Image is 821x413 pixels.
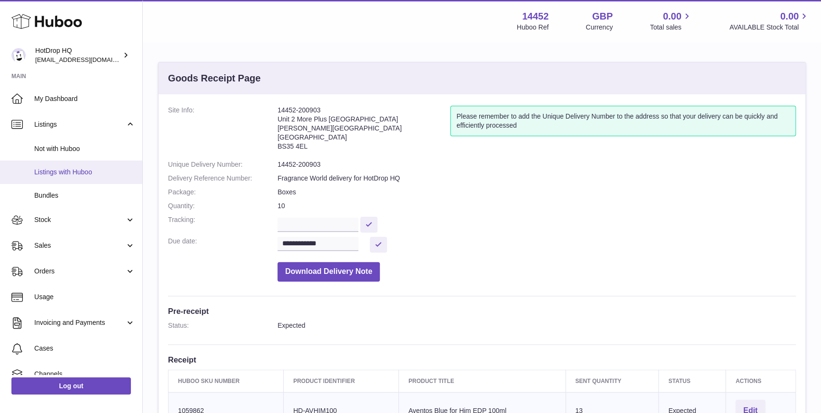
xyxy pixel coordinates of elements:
[663,10,682,23] span: 0.00
[277,160,796,169] dd: 14452-200903
[277,201,796,211] dd: 10
[168,306,796,316] h3: Pre-receipt
[168,215,277,232] dt: Tracking:
[650,10,692,32] a: 0.00 Total sales
[168,321,277,330] dt: Status:
[34,191,135,200] span: Bundles
[168,188,277,197] dt: Package:
[650,23,692,32] span: Total sales
[168,174,277,183] dt: Delivery Reference Number:
[168,354,796,365] h3: Receipt
[277,262,380,282] button: Download Delivery Note
[450,106,796,136] div: Please remember to add the Unique Delivery Number to the address so that your delivery can be qui...
[34,292,135,302] span: Usage
[34,267,125,276] span: Orders
[34,241,125,250] span: Sales
[517,23,549,32] div: Huboo Ref
[35,56,140,63] span: [EMAIL_ADDRESS][DOMAIN_NAME]
[726,370,796,392] th: Actions
[34,344,135,353] span: Cases
[168,370,284,392] th: Huboo SKU Number
[34,168,135,177] span: Listings with Huboo
[565,370,659,392] th: Sent Quantity
[277,321,796,330] dd: Expected
[34,144,135,153] span: Not with Huboo
[168,160,277,169] dt: Unique Delivery Number:
[277,174,796,183] dd: Fragrance World delivery for HotDrop HQ
[592,10,613,23] strong: GBP
[11,48,26,62] img: internalAdmin-14452@internal.huboo.com
[34,215,125,224] span: Stock
[34,120,125,129] span: Listings
[659,370,726,392] th: Status
[35,46,121,64] div: HotDrop HQ
[277,188,796,197] dd: Boxes
[284,370,399,392] th: Product Identifier
[780,10,799,23] span: 0.00
[729,23,810,32] span: AVAILABLE Stock Total
[399,370,565,392] th: Product title
[168,72,261,85] h3: Goods Receipt Page
[34,318,125,327] span: Invoicing and Payments
[277,106,450,155] address: 14452-200903 Unit 2 More Plus [GEOGRAPHIC_DATA] [PERSON_NAME][GEOGRAPHIC_DATA] [GEOGRAPHIC_DATA] ...
[586,23,613,32] div: Currency
[168,237,277,252] dt: Due date:
[522,10,549,23] strong: 14452
[168,201,277,211] dt: Quantity:
[729,10,810,32] a: 0.00 AVAILABLE Stock Total
[168,106,277,155] dt: Site Info:
[34,94,135,103] span: My Dashboard
[34,370,135,379] span: Channels
[11,377,131,394] a: Log out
